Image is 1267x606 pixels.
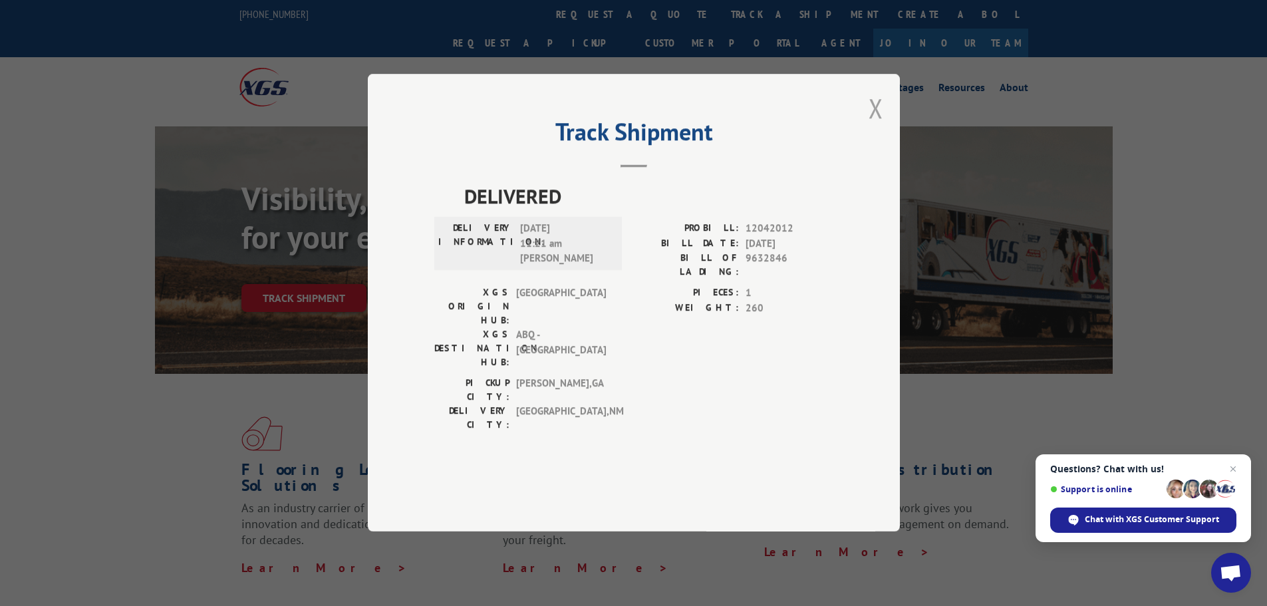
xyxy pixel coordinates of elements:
[634,236,739,251] label: BILL DATE:
[746,286,833,301] span: 1
[634,251,739,279] label: BILL OF LADING:
[746,236,833,251] span: [DATE]
[434,377,509,404] label: PICKUP CITY:
[1211,553,1251,593] div: Open chat
[746,301,833,316] span: 260
[520,222,610,267] span: [DATE] 11:21 am [PERSON_NAME]
[434,286,509,328] label: XGS ORIGIN HUB:
[1050,484,1162,494] span: Support is online
[1050,464,1236,474] span: Questions? Chat with us!
[869,90,883,126] button: Close modal
[516,404,606,432] span: [GEOGRAPHIC_DATA] , NM
[516,286,606,328] span: [GEOGRAPHIC_DATA]
[434,122,833,148] h2: Track Shipment
[1050,508,1236,533] div: Chat with XGS Customer Support
[746,222,833,237] span: 12042012
[746,251,833,279] span: 9632846
[1085,514,1219,526] span: Chat with XGS Customer Support
[516,377,606,404] span: [PERSON_NAME] , GA
[634,222,739,237] label: PROBILL:
[434,404,509,432] label: DELIVERY CITY:
[634,286,739,301] label: PIECES:
[1225,461,1241,477] span: Close chat
[516,328,606,370] span: ABQ - [GEOGRAPHIC_DATA]
[464,182,833,212] span: DELIVERED
[434,328,509,370] label: XGS DESTINATION HUB:
[438,222,513,267] label: DELIVERY INFORMATION:
[634,301,739,316] label: WEIGHT:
